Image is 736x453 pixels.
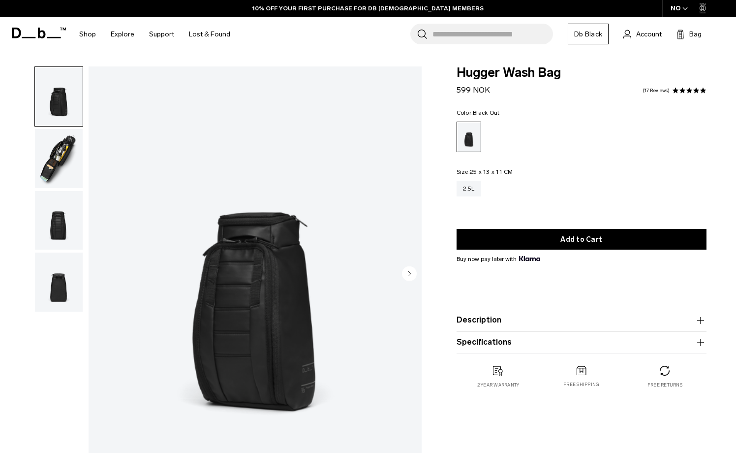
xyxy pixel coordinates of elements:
[111,17,134,52] a: Explore
[34,66,83,127] button: Hugger Wash Bag Black Out
[35,129,83,188] img: Hugger Wash Bag Black Out
[457,315,706,326] button: Description
[149,17,174,52] a: Support
[623,28,662,40] a: Account
[35,253,83,312] img: Hugger Wash Bag Black Out
[457,66,706,79] span: Hugger Wash Bag
[252,4,484,13] a: 10% OFF YOUR FIRST PURCHASE FOR DB [DEMOGRAPHIC_DATA] MEMBERS
[470,168,513,175] span: 25 x 13 x 11 CM
[647,382,682,388] p: Free returns
[457,110,500,116] legend: Color:
[477,382,520,388] p: 2 year warranty
[636,29,662,39] span: Account
[189,17,230,52] a: Lost & Found
[34,252,83,312] button: Hugger Wash Bag Black Out
[676,28,702,40] button: Bag
[35,191,83,250] img: Hugger Wash Bag Black Out
[568,24,609,44] a: Db Black
[34,129,83,189] button: Hugger Wash Bag Black Out
[457,181,481,196] a: 2.5L
[72,17,238,52] nav: Main Navigation
[457,169,513,175] legend: Size:
[79,17,96,52] a: Shop
[519,256,540,261] img: {"height" => 20, "alt" => "Klarna"}
[457,337,706,349] button: Specifications
[457,255,540,263] span: Buy now pay later with
[34,191,83,251] button: Hugger Wash Bag Black Out
[457,229,706,250] button: Add to Cart
[457,85,490,95] span: 599 NOK
[402,266,417,283] button: Next slide
[643,88,670,93] a: 17 reviews
[563,381,599,388] p: Free shipping
[35,67,83,126] img: Hugger Wash Bag Black Out
[457,122,481,152] a: Black Out
[689,29,702,39] span: Bag
[473,109,499,116] span: Black Out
